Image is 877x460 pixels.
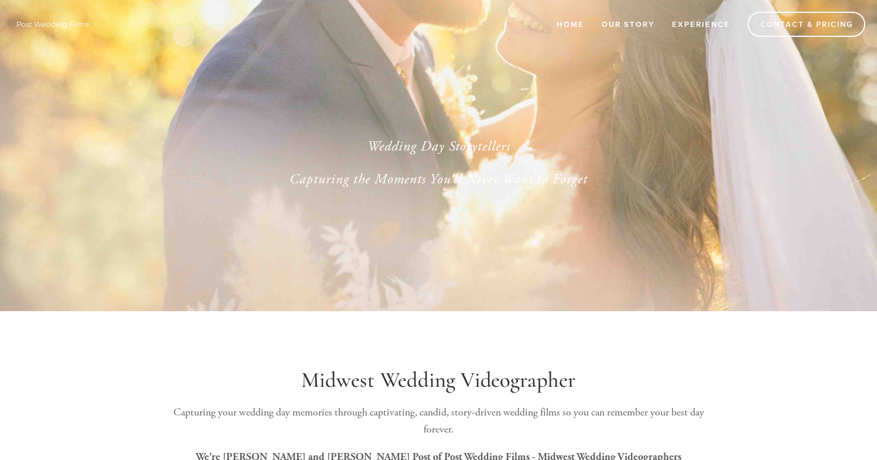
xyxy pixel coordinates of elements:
[159,404,719,438] p: Capturing your wedding day memories through captivating, candid, story-driven wedding films so yo...
[748,12,865,37] a: Contact & Pricing
[178,136,700,157] p: Wedding Day Storytellers
[594,15,662,34] a: Our Story
[159,367,719,393] h1: Midwest Wedding Videographer
[549,15,592,34] a: Home
[664,15,738,34] a: Experience
[178,169,700,190] p: Capturing the Moments You’ll Never Want to Forget
[12,15,94,33] img: Wisconsin Wedding Videographer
